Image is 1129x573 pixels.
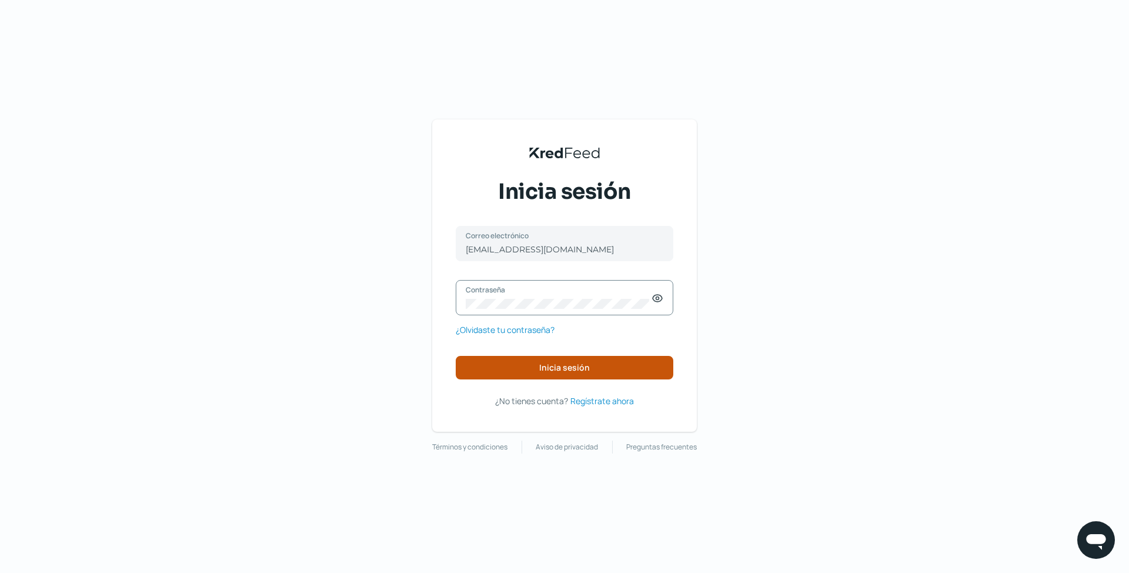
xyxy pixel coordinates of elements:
label: Contraseña [466,285,652,295]
a: Preguntas frecuentes [626,441,697,454]
label: Correo electrónico [466,231,652,241]
span: ¿No tienes cuenta? [495,395,568,407]
img: chatIcon [1084,528,1108,552]
span: Inicia sesión [539,364,590,372]
button: Inicia sesión [456,356,673,379]
a: Términos y condiciones [432,441,507,454]
a: ¿Olvidaste tu contraseña? [456,322,555,337]
span: Inicia sesión [498,177,631,206]
a: Regístrate ahora [570,394,634,408]
a: Aviso de privacidad [536,441,598,454]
